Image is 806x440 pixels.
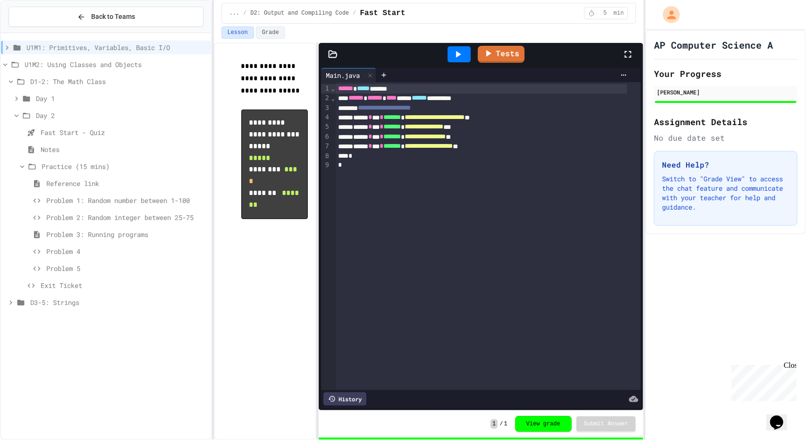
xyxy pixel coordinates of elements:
[331,85,335,92] span: Fold line
[500,420,503,428] span: /
[323,392,366,406] div: History
[654,115,798,128] h2: Assignment Details
[728,361,797,401] iframe: chat widget
[654,67,798,80] h2: Your Progress
[46,212,207,222] span: Problem 2: Random integer between 25-75
[614,9,624,17] span: min
[36,93,207,103] span: Day 1
[321,103,331,113] div: 3
[46,178,207,188] span: Reference link
[30,297,207,307] span: D3-5: Strings
[331,94,335,102] span: Fold line
[353,9,356,17] span: /
[321,142,331,151] div: 7
[321,84,331,93] div: 1
[504,420,507,428] span: 1
[654,38,773,51] h1: AP Computer Science A
[25,59,207,69] span: U1M2: Using Classes and Objects
[321,68,376,82] div: Main.java
[30,76,207,86] span: D1-2: The Math Class
[250,9,349,17] span: D2: Output and Compiling Code
[221,26,254,39] button: Lesson
[577,416,636,432] button: Submit Answer
[8,7,204,27] button: Back to Teams
[46,195,207,205] span: Problem 1: Random number between 1-100
[491,419,498,429] span: 1
[662,174,789,212] p: Switch to "Grade View" to access the chat feature and communicate with your teacher for help and ...
[584,420,628,428] span: Submit Answer
[41,144,207,154] span: Notes
[662,159,789,170] h3: Need Help?
[321,132,331,142] div: 6
[41,127,207,137] span: Fast Start - Quiz
[321,93,331,103] div: 2
[229,9,240,17] span: ...
[4,4,65,60] div: Chat with us now!Close
[360,8,405,19] span: Fast Start
[657,88,795,96] div: [PERSON_NAME]
[26,42,207,52] span: U1M1: Primitives, Variables, Basic I/O
[243,9,246,17] span: /
[321,161,331,170] div: 9
[91,12,135,22] span: Back to Teams
[478,46,525,63] a: Tests
[321,122,331,132] div: 5
[654,132,798,144] div: No due date set
[321,152,331,161] div: 8
[321,70,365,80] div: Main.java
[46,263,207,273] span: Problem 5
[256,26,285,39] button: Grade
[598,9,613,17] span: 5
[46,246,207,256] span: Problem 4
[41,280,207,290] span: Exit Ticket
[766,402,797,431] iframe: chat widget
[36,110,207,120] span: Day 2
[42,161,207,171] span: Practice (15 mins)
[653,4,682,25] div: My Account
[321,113,331,122] div: 4
[515,416,572,432] button: View grade
[46,229,207,239] span: Problem 3: Running programs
